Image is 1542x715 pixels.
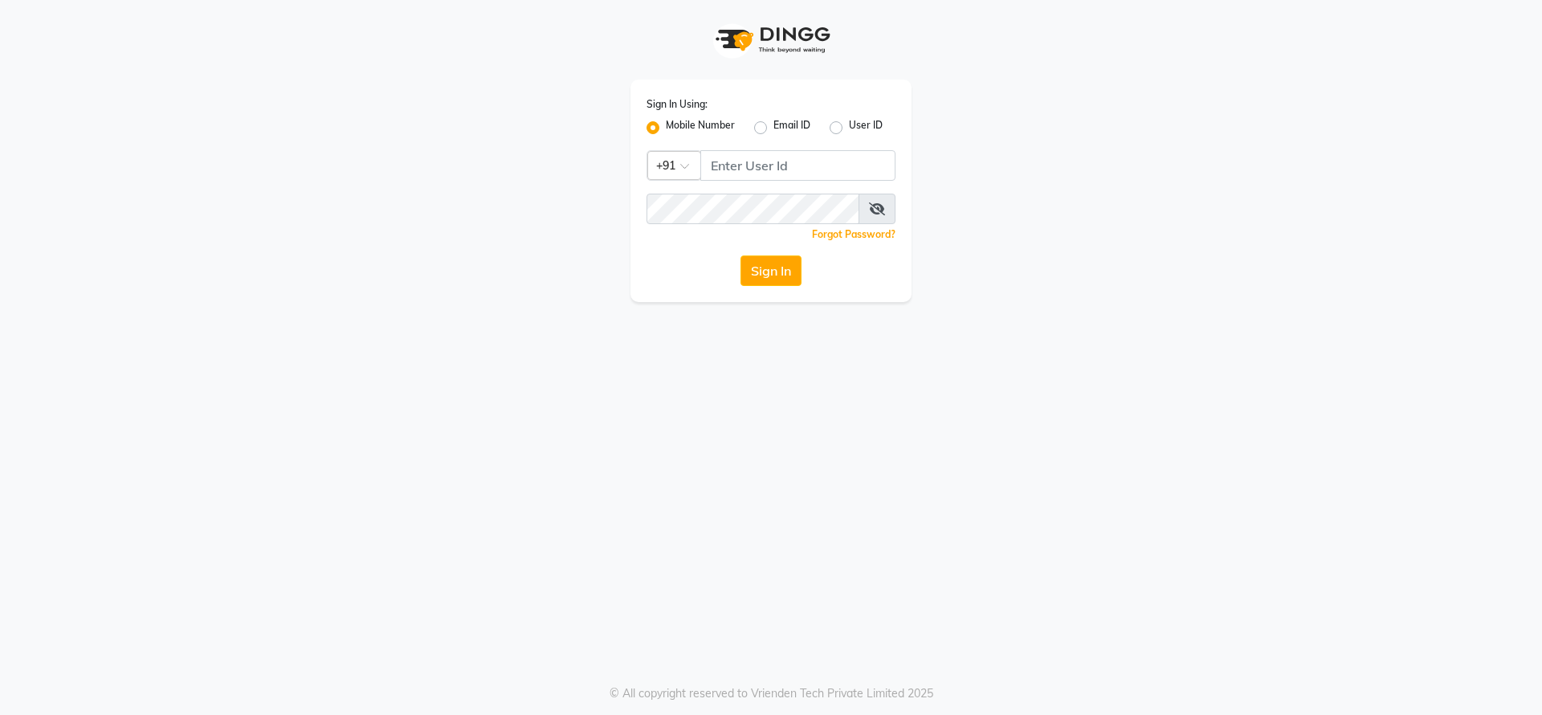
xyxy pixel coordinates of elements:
[707,16,835,63] img: logo1.svg
[812,228,895,240] a: Forgot Password?
[666,118,735,137] label: Mobile Number
[849,118,883,137] label: User ID
[773,118,810,137] label: Email ID
[740,255,802,286] button: Sign In
[647,97,708,112] label: Sign In Using:
[647,194,859,224] input: Username
[700,150,895,181] input: Username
